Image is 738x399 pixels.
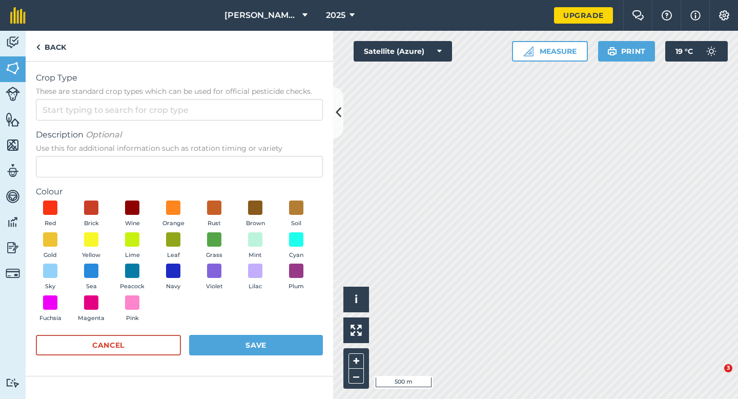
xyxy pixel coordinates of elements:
[512,41,588,62] button: Measure
[6,137,20,153] img: svg+xml;base64,PHN2ZyB4bWxucz0iaHR0cDovL3d3dy53My5vcmcvMjAwMC9zdmciIHdpZHRoPSI1NiIgaGVpZ2h0PSI2MC...
[10,7,26,24] img: fieldmargin Logo
[724,364,732,372] span: 3
[718,10,730,21] img: A cog icon
[36,201,65,228] button: Red
[159,232,188,260] button: Leaf
[200,201,229,228] button: Rust
[675,41,693,62] span: 19 ° C
[661,10,673,21] img: A question mark icon
[6,378,20,388] img: svg+xml;base64,PD94bWwgdmVyc2lvbj0iMS4wIiBlbmNvZGluZz0idXRmLTgiPz4KPCEtLSBHZW5lcmF0b3I6IEFkb2JlIE...
[246,219,265,228] span: Brown
[36,41,40,53] img: svg+xml;base64,PHN2ZyB4bWxucz0iaHR0cDovL3d3dy53My5vcmcvMjAwMC9zdmciIHdpZHRoPSI5IiBoZWlnaHQ9IjI0Ii...
[282,232,311,260] button: Cyan
[36,86,323,96] span: These are standard crop types which can be used for official pesticide checks.
[86,130,121,139] em: Optional
[77,295,106,323] button: Magenta
[118,295,147,323] button: Pink
[36,99,323,121] input: Start typing to search for crop type
[200,264,229,291] button: Violet
[6,61,20,76] img: svg+xml;base64,PHN2ZyB4bWxucz0iaHR0cDovL3d3dy53My5vcmcvMjAwMC9zdmciIHdpZHRoPSI1NiIgaGVpZ2h0PSI2MC...
[206,251,222,260] span: Grass
[36,129,323,141] span: Description
[36,143,323,153] span: Use this for additional information such as rotation timing or variety
[701,41,722,62] img: svg+xml;base64,PD94bWwgdmVyc2lvbj0iMS4wIiBlbmNvZGluZz0idXRmLTgiPz4KPCEtLSBHZW5lcmF0b3I6IEFkb2JlIE...
[607,45,617,57] img: svg+xml;base64,PHN2ZyB4bWxucz0iaHR0cDovL3d3dy53My5vcmcvMjAwMC9zdmciIHdpZHRoPSIxOSIgaGVpZ2h0PSIyNC...
[241,264,270,291] button: Lilac
[39,314,61,323] span: Fuchsia
[159,201,188,228] button: Orange
[6,266,20,281] img: svg+xml;base64,PD94bWwgdmVyc2lvbj0iMS4wIiBlbmNvZGluZz0idXRmLTgiPz4KPCEtLSBHZW5lcmF0b3I6IEFkb2JlIE...
[167,251,180,260] span: Leaf
[554,7,613,24] a: Upgrade
[6,189,20,204] img: svg+xml;base64,PD94bWwgdmVyc2lvbj0iMS4wIiBlbmNvZGluZz0idXRmLTgiPz4KPCEtLSBHZW5lcmF0b3I6IEFkb2JlIE...
[665,41,728,62] button: 19 °C
[241,201,270,228] button: Brown
[206,282,223,291] span: Violet
[6,214,20,230] img: svg+xml;base64,PD94bWwgdmVyc2lvbj0iMS4wIiBlbmNvZGluZz0idXRmLTgiPz4KPCEtLSBHZW5lcmF0b3I6IEFkb2JlIE...
[351,325,362,336] img: Four arrows, one pointing top left, one top right, one bottom right and the last bottom left
[36,72,323,84] span: Crop Type
[118,201,147,228] button: Wine
[44,251,57,260] span: Gold
[26,31,76,61] a: Back
[6,240,20,255] img: svg+xml;base64,PD94bWwgdmVyc2lvbj0iMS4wIiBlbmNvZGluZz0idXRmLTgiPz4KPCEtLSBHZW5lcmF0b3I6IEFkb2JlIE...
[125,219,140,228] span: Wine
[224,9,298,22] span: [PERSON_NAME] & Sons
[208,219,221,228] span: Rust
[126,314,139,323] span: Pink
[200,232,229,260] button: Grass
[249,251,262,260] span: Mint
[159,264,188,291] button: Navy
[6,35,20,50] img: svg+xml;base64,PD94bWwgdmVyc2lvbj0iMS4wIiBlbmNvZGluZz0idXRmLTgiPz4KPCEtLSBHZW5lcmF0b3I6IEFkb2JlIE...
[289,282,304,291] span: Plum
[77,232,106,260] button: Yellow
[348,369,364,384] button: –
[343,287,369,312] button: i
[523,46,534,56] img: Ruler icon
[125,251,140,260] span: Lime
[36,264,65,291] button: Sky
[355,293,358,306] span: i
[632,10,644,21] img: Two speech bubbles overlapping with the left bubble in the forefront
[77,264,106,291] button: Sea
[36,295,65,323] button: Fuchsia
[118,264,147,291] button: Peacock
[189,335,323,355] button: Save
[241,232,270,260] button: Mint
[166,282,180,291] span: Navy
[36,232,65,260] button: Gold
[45,219,56,228] span: Red
[120,282,145,291] span: Peacock
[289,251,303,260] span: Cyan
[326,9,345,22] span: 2025
[282,201,311,228] button: Soil
[703,364,728,389] iframe: Intercom live chat
[118,232,147,260] button: Lime
[84,219,99,228] span: Brick
[282,264,311,291] button: Plum
[36,186,323,198] label: Colour
[6,87,20,101] img: svg+xml;base64,PD94bWwgdmVyc2lvbj0iMS4wIiBlbmNvZGluZz0idXRmLTgiPz4KPCEtLSBHZW5lcmF0b3I6IEFkb2JlIE...
[348,353,364,369] button: +
[45,282,55,291] span: Sky
[78,314,105,323] span: Magenta
[598,41,655,62] button: Print
[86,282,97,291] span: Sea
[77,201,106,228] button: Brick
[354,41,452,62] button: Satellite (Azure)
[82,251,100,260] span: Yellow
[6,112,20,127] img: svg+xml;base64,PHN2ZyB4bWxucz0iaHR0cDovL3d3dy53My5vcmcvMjAwMC9zdmciIHdpZHRoPSI1NiIgaGVpZ2h0PSI2MC...
[162,219,184,228] span: Orange
[6,163,20,178] img: svg+xml;base64,PD94bWwgdmVyc2lvbj0iMS4wIiBlbmNvZGluZz0idXRmLTgiPz4KPCEtLSBHZW5lcmF0b3I6IEFkb2JlIE...
[690,9,701,22] img: svg+xml;base64,PHN2ZyB4bWxucz0iaHR0cDovL3d3dy53My5vcmcvMjAwMC9zdmciIHdpZHRoPSIxNyIgaGVpZ2h0PSIxNy...
[249,282,262,291] span: Lilac
[36,335,181,355] button: Cancel
[291,219,301,228] span: Soil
